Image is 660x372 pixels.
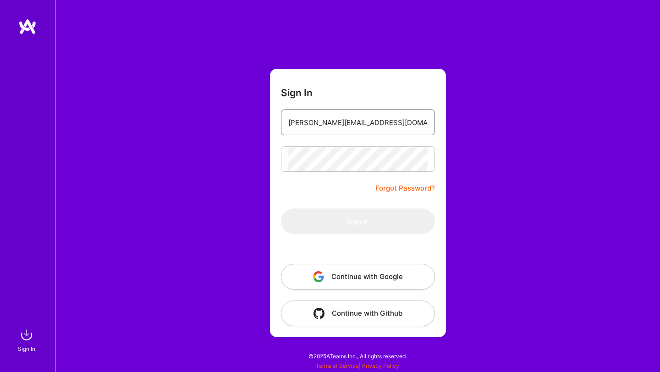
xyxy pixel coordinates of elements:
[316,362,359,369] a: Terms of Service
[375,183,435,194] a: Forgot Password?
[281,208,435,234] button: Sign In
[281,301,435,326] button: Continue with Github
[18,344,35,354] div: Sign In
[18,18,37,35] img: logo
[17,326,36,344] img: sign in
[362,362,399,369] a: Privacy Policy
[288,111,428,134] input: Email...
[281,87,313,98] h3: Sign In
[313,308,324,319] img: icon
[281,264,435,290] button: Continue with Google
[19,326,36,354] a: sign inSign In
[313,271,324,282] img: icon
[316,362,399,369] span: |
[55,345,660,367] div: © 2025 ATeams Inc., All rights reserved.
